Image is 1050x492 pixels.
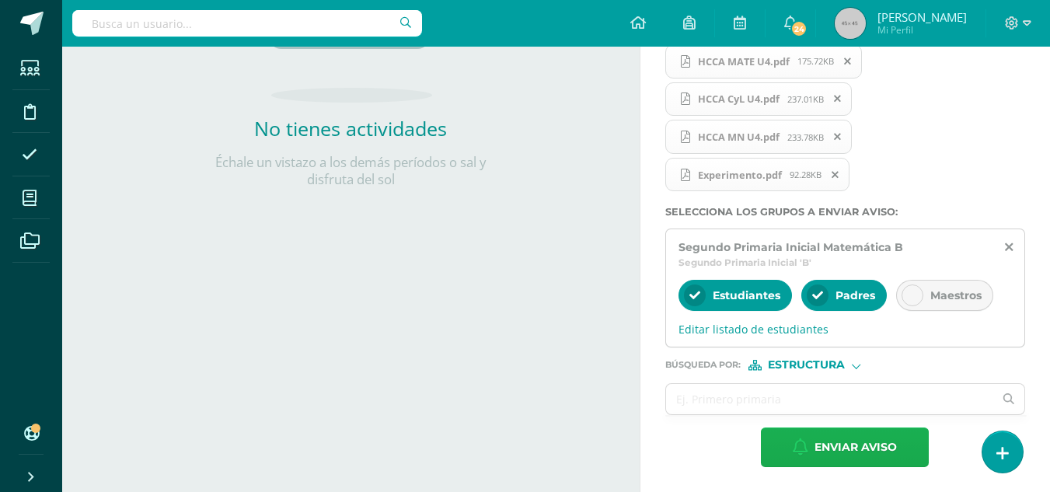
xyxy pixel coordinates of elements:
[665,82,852,117] span: HCCA CyL U4.pdf
[787,93,824,105] span: 237.01KB
[713,288,780,302] span: Estudiantes
[822,166,849,183] span: Remover archivo
[790,20,808,37] span: 24
[678,322,1012,337] span: Editar listado de estudiantes
[877,23,967,37] span: Mi Perfil
[797,55,834,67] span: 175.72KB
[690,131,787,143] span: HCCA MN U4.pdf
[678,256,811,268] span: Segundo Primaria Inicial 'B'
[195,115,506,141] h2: No tienes actividades
[665,206,1025,218] label: Selecciona los grupos a enviar aviso :
[835,53,861,70] span: Remover archivo
[690,55,797,68] span: HCCA MATE U4.pdf
[825,90,851,107] span: Remover archivo
[835,8,866,39] img: 45x45
[665,120,852,154] span: HCCA MN U4.pdf
[666,384,994,414] input: Ej. Primero primaria
[768,361,845,369] span: Estructura
[195,154,506,188] p: Échale un vistazo a los demás períodos o sal y disfruta del sol
[665,158,849,192] span: Experimento.pdf
[790,169,822,180] span: 92.28KB
[930,288,982,302] span: Maestros
[815,428,897,466] span: Enviar aviso
[678,240,903,254] span: Segundo Primaria Inicial Matemática B
[748,360,865,371] div: [object Object]
[761,427,929,467] button: Enviar aviso
[665,44,862,79] span: HCCA MATE U4.pdf
[72,10,422,37] input: Busca un usuario...
[787,131,824,143] span: 233.78KB
[877,9,967,25] span: [PERSON_NAME]
[690,92,787,105] span: HCCA CyL U4.pdf
[825,128,851,145] span: Remover archivo
[665,361,741,369] span: Búsqueda por :
[835,288,875,302] span: Padres
[690,169,790,181] span: Experimento.pdf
